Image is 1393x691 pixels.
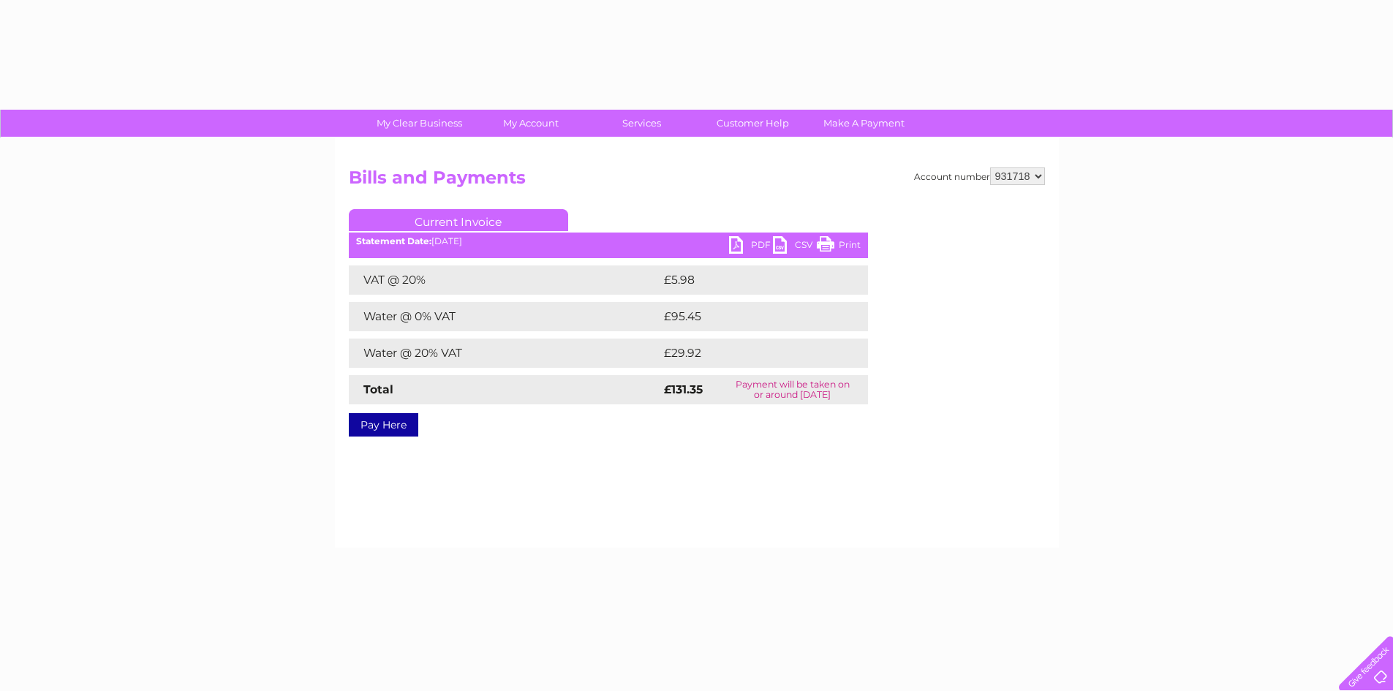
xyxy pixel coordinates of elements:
[717,375,868,404] td: Payment will be taken on or around [DATE]
[664,382,703,396] strong: £131.35
[660,265,834,295] td: £5.98
[349,167,1045,195] h2: Bills and Payments
[349,209,568,231] a: Current Invoice
[349,339,660,368] td: Water @ 20% VAT
[349,413,418,437] a: Pay Here
[660,339,839,368] td: £29.92
[363,382,393,396] strong: Total
[914,167,1045,185] div: Account number
[804,110,924,137] a: Make A Payment
[660,302,839,331] td: £95.45
[349,265,660,295] td: VAT @ 20%
[581,110,702,137] a: Services
[470,110,591,137] a: My Account
[349,302,660,331] td: Water @ 0% VAT
[359,110,480,137] a: My Clear Business
[356,235,431,246] b: Statement Date:
[349,236,868,246] div: [DATE]
[692,110,813,137] a: Customer Help
[817,236,861,257] a: Print
[773,236,817,257] a: CSV
[729,236,773,257] a: PDF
